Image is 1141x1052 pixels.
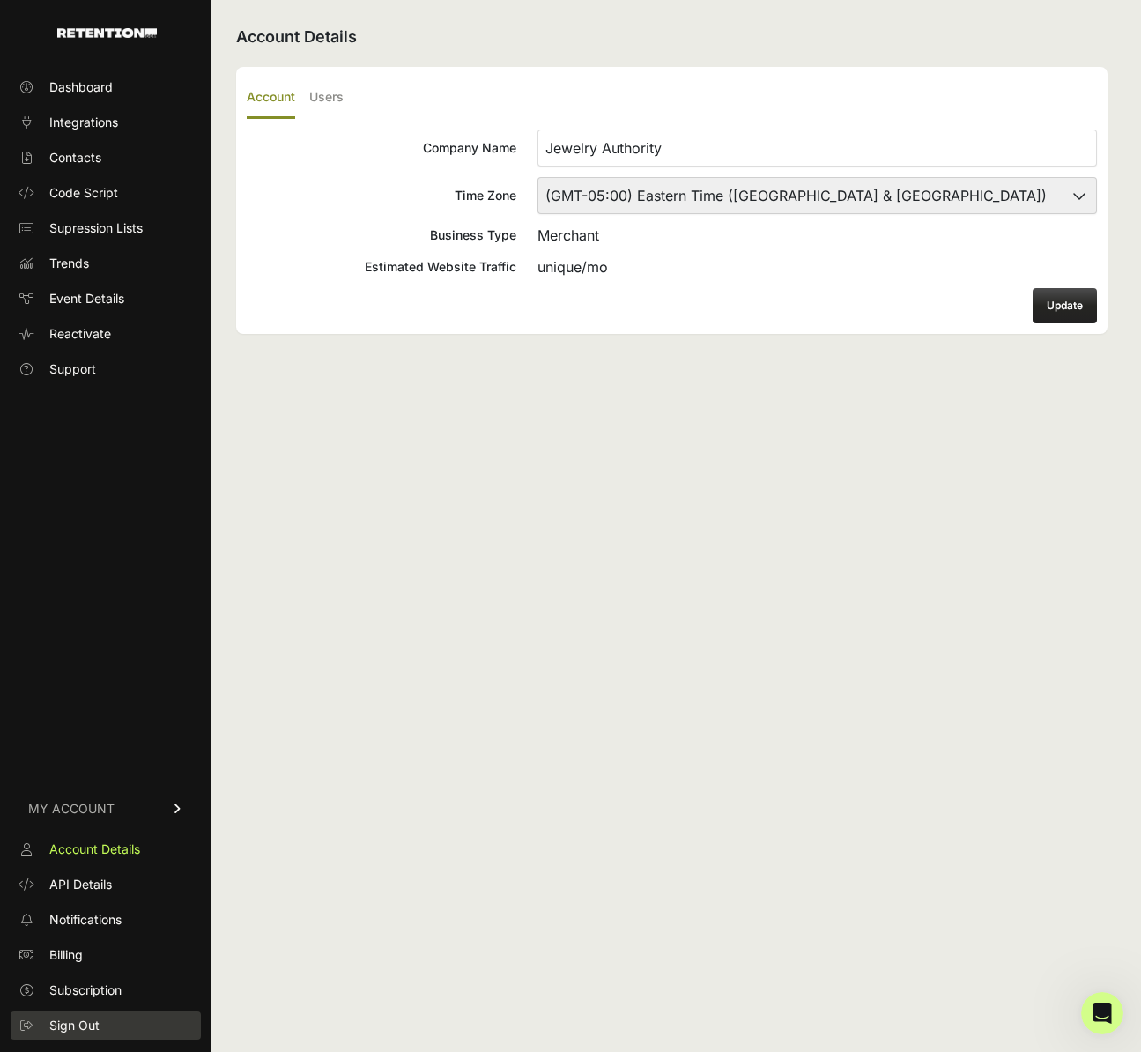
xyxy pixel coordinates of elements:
div: unique/mo [537,256,1097,278]
input: Company Name [537,130,1097,167]
span: Sign Out [49,1017,100,1034]
span: Reactivate [49,325,111,343]
label: Account [247,78,295,119]
span: Integrations [49,114,118,131]
div: Company Name [247,139,516,157]
div: Estimated Website Traffic [247,258,516,276]
span: Subscription [49,982,122,999]
span: Support [49,360,96,378]
select: Time Zone [537,177,1097,214]
a: Contacts [11,144,201,172]
span: Billing [49,946,83,964]
a: Code Script [11,179,201,207]
a: Notifications [11,906,201,934]
a: Supression Lists [11,214,201,242]
div: Time Zone [247,187,516,204]
h2: Account Details [236,25,1108,49]
span: Event Details [49,290,124,307]
div: Business Type [247,226,516,244]
span: Code Script [49,184,118,202]
a: Account Details [11,835,201,863]
span: Dashboard [49,78,113,96]
button: Update [1033,288,1097,323]
span: Account Details [49,841,140,858]
a: Event Details [11,285,201,313]
a: Billing [11,941,201,969]
span: Contacts [49,149,101,167]
div: Merchant [537,225,1097,246]
span: API Details [49,876,112,893]
label: Users [309,78,344,119]
a: Support [11,355,201,383]
span: Trends [49,255,89,272]
iframe: Intercom live chat [1081,992,1123,1034]
a: Reactivate [11,320,201,348]
a: Sign Out [11,1011,201,1040]
a: MY ACCOUNT [11,782,201,835]
span: Notifications [49,911,122,929]
img: Retention.com [57,28,157,38]
a: Dashboard [11,73,201,101]
span: MY ACCOUNT [28,800,115,818]
span: Supression Lists [49,219,143,237]
a: Integrations [11,108,201,137]
a: Subscription [11,976,201,1004]
a: API Details [11,870,201,899]
a: Trends [11,249,201,278]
